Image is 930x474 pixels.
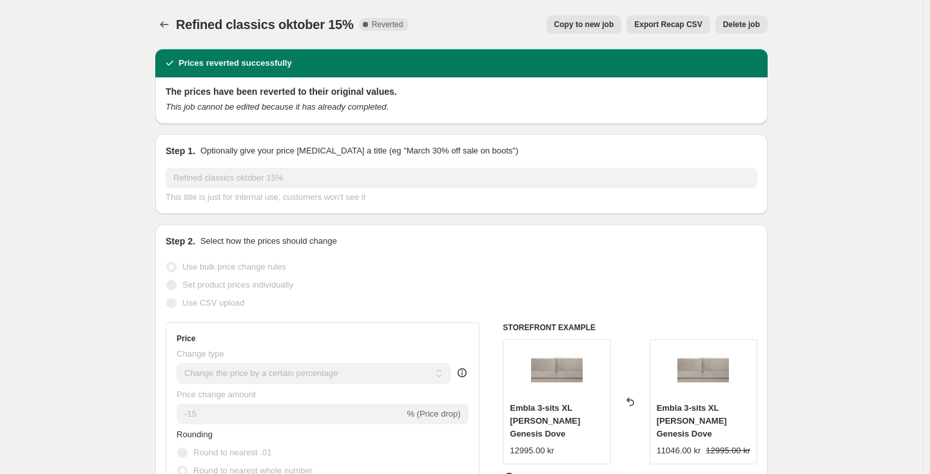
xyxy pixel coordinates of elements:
span: Set product prices individually [182,280,293,290]
span: Use bulk price change rules [182,262,286,272]
span: Embla 3-sits XL [PERSON_NAME] Genesis Dove [510,403,580,439]
button: Export Recap CSV [626,15,710,34]
h2: Step 2. [166,235,195,248]
p: Select how the prices should change [200,235,337,248]
div: 12995.00 kr [510,444,554,457]
h3: Price [177,333,195,344]
img: embla-3s-195_genesis-3_1-19577_80x.jpg [531,346,583,398]
div: 11046.00 kr [657,444,701,457]
span: Price change amount [177,390,256,399]
span: This title is just for internal use, customers won't see it [166,192,365,202]
span: Change type [177,349,224,359]
h2: The prices have been reverted to their original values. [166,85,757,98]
span: Export Recap CSV [634,19,702,30]
i: This job cannot be edited because it has already completed. [166,102,389,112]
span: Rounding [177,430,213,439]
span: Reverted [372,19,403,30]
input: 30% off holiday sale [166,168,757,188]
h2: Prices reverted successfully [179,57,292,70]
p: Optionally give your price [MEDICAL_DATA] a title (eg "March 30% off sale on boots") [200,144,518,157]
button: Copy to new job [547,15,622,34]
span: Round to nearest .01 [193,448,271,457]
h6: STOREFRONT EXAMPLE [503,322,757,333]
img: embla-3s-195_genesis-3_1-19577_80x.jpg [677,346,729,398]
strike: 12995.00 kr [706,444,750,457]
span: % (Price drop) [407,409,460,419]
button: Delete job [715,15,768,34]
span: Use CSV upload [182,298,244,308]
span: Delete job [723,19,760,30]
span: Refined classics oktober 15% [176,17,354,32]
span: Embla 3-sits XL [PERSON_NAME] Genesis Dove [657,403,727,439]
h2: Step 1. [166,144,195,157]
input: -15 [177,404,404,424]
button: Price change jobs [155,15,173,34]
span: Copy to new job [554,19,614,30]
div: help [456,366,469,379]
